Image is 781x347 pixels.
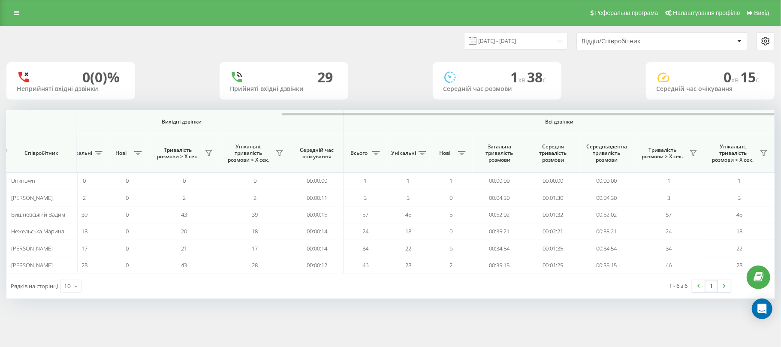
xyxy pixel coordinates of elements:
span: Вишневський Вадим [11,211,65,218]
span: 18 [405,227,411,235]
span: Нові [110,150,132,157]
span: 0 [450,194,453,202]
td: 00:00:00 [526,172,580,189]
span: 0 [126,194,129,202]
span: 46 [362,261,368,269]
span: 39 [81,211,87,218]
span: Середня тривалість розмови [533,143,573,163]
td: 00:04:30 [473,189,526,206]
span: 28 [405,261,411,269]
span: 43 [181,261,187,269]
span: 0 [83,177,86,184]
td: 00:00:11 [290,189,344,206]
div: Відділ/Співробітник [582,38,684,45]
span: [PERSON_NAME] [11,244,53,252]
span: Рядків на сторінці [11,282,58,290]
div: 0 (0)% [82,69,120,85]
span: c [756,75,759,84]
td: 00:35:21 [580,223,633,240]
span: хв [518,75,527,84]
span: 17 [81,244,87,252]
div: 29 [317,69,333,85]
span: 43 [181,211,187,218]
span: Всього [348,150,370,157]
span: Середній час очікування [297,147,337,160]
span: c [543,75,546,84]
span: Тривалість розмови > Х сек. [153,147,202,160]
td: 00:35:15 [580,257,633,274]
div: Open Intercom Messenger [752,299,772,319]
span: 21 [181,244,187,252]
span: 18 [252,227,258,235]
span: 1 [738,177,741,184]
span: [PERSON_NAME] [11,194,53,202]
td: 00:04:30 [580,189,633,206]
span: 24 [666,227,672,235]
span: 0 [126,177,129,184]
span: Налаштування профілю [673,9,740,16]
td: 00:01:25 [526,257,580,274]
span: 2 [183,194,186,202]
span: Співробітник [14,150,69,157]
span: 1 [407,177,410,184]
span: 15 [740,68,759,86]
span: 22 [405,244,411,252]
span: 0 [450,227,453,235]
span: 24 [362,227,368,235]
td: 00:34:54 [580,240,633,256]
td: 00:35:15 [473,257,526,274]
span: Унікальні, тривалість розмови > Х сек. [709,143,757,163]
span: 0 [126,244,129,252]
span: Unknown [11,177,35,184]
span: 0 [253,177,256,184]
td: 00:00:12 [290,257,344,274]
span: 0 [126,261,129,269]
span: Нежельська Марина [11,227,64,235]
span: 3 [407,194,410,202]
span: [PERSON_NAME] [11,261,53,269]
span: 0 [183,177,186,184]
span: Загальна тривалість розмови [479,143,520,163]
span: 34 [666,244,672,252]
span: 18 [81,227,87,235]
span: 17 [252,244,258,252]
span: 34 [362,244,368,252]
span: 18 [736,227,742,235]
span: 2 [253,194,256,202]
span: 3 [667,194,670,202]
td: 00:00:14 [290,240,344,256]
span: Вихідні дзвінки [40,118,324,125]
span: 3 [364,194,367,202]
span: 45 [736,211,742,218]
div: 10 [64,282,71,290]
span: Унікальні [391,150,416,157]
td: 00:00:00 [473,172,526,189]
span: 45 [405,211,411,218]
td: 00:02:21 [526,223,580,240]
span: 0 [126,227,129,235]
span: 2 [83,194,86,202]
span: 38 [527,68,546,86]
span: 46 [666,261,672,269]
span: 57 [362,211,368,218]
span: 1 [667,177,670,184]
span: 0 [126,211,129,218]
span: 1 [364,177,367,184]
a: 1 [705,280,718,292]
td: 00:52:02 [580,206,633,223]
span: 6 [450,244,453,252]
td: 00:52:02 [473,206,526,223]
span: 20 [181,227,187,235]
span: 28 [736,261,742,269]
span: Середньоденна тривалість розмови [586,143,627,163]
span: Нові [434,150,455,157]
td: 00:00:14 [290,223,344,240]
td: 00:00:15 [290,206,344,223]
span: 39 [252,211,258,218]
span: хв [731,75,740,84]
span: 28 [252,261,258,269]
td: 00:00:00 [290,172,344,189]
span: 1 [450,177,453,184]
td: 00:01:32 [526,206,580,223]
span: Вихід [754,9,769,16]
